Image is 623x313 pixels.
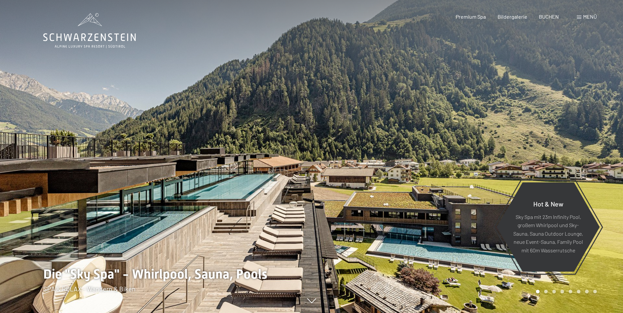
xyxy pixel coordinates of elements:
div: Carousel Page 5 [569,290,572,293]
p: Sky Spa mit 23m Infinity Pool, großem Whirlpool und Sky-Sauna, Sauna Outdoor Lounge, neue Event-S... [513,212,584,254]
div: Carousel Pagination [534,290,597,293]
div: Carousel Page 7 [585,290,589,293]
div: Carousel Page 3 [552,290,556,293]
div: Carousel Page 2 [544,290,548,293]
div: Carousel Page 8 [593,290,597,293]
a: BUCHEN [539,13,559,20]
span: Hot & New [533,200,563,207]
div: Carousel Page 1 (Current Slide) [536,290,540,293]
div: Carousel Page 6 [577,290,580,293]
div: Carousel Page 4 [560,290,564,293]
a: Bildergalerie [498,13,527,20]
a: Premium Spa [456,13,486,20]
a: Hot & New Sky Spa mit 23m Infinity Pool, großem Whirlpool und Sky-Sauna, Sauna Outdoor Lounge, ne... [496,182,600,272]
span: Menü [583,13,597,20]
